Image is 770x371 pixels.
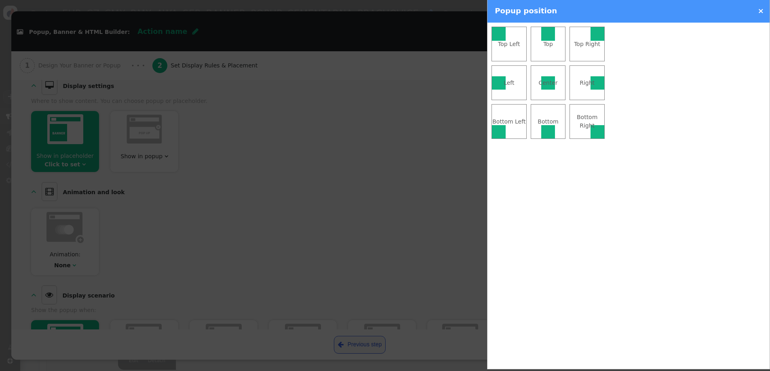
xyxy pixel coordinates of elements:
[492,40,526,48] div: Top Left
[531,79,565,87] div: Center
[492,117,526,126] div: Bottom Left
[570,40,604,48] div: Top Right
[492,79,526,87] div: Left
[570,113,604,130] div: Bottom Right
[570,79,604,87] div: Right
[531,117,565,126] div: Bottom
[758,6,764,15] a: ×
[531,40,565,48] div: Top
